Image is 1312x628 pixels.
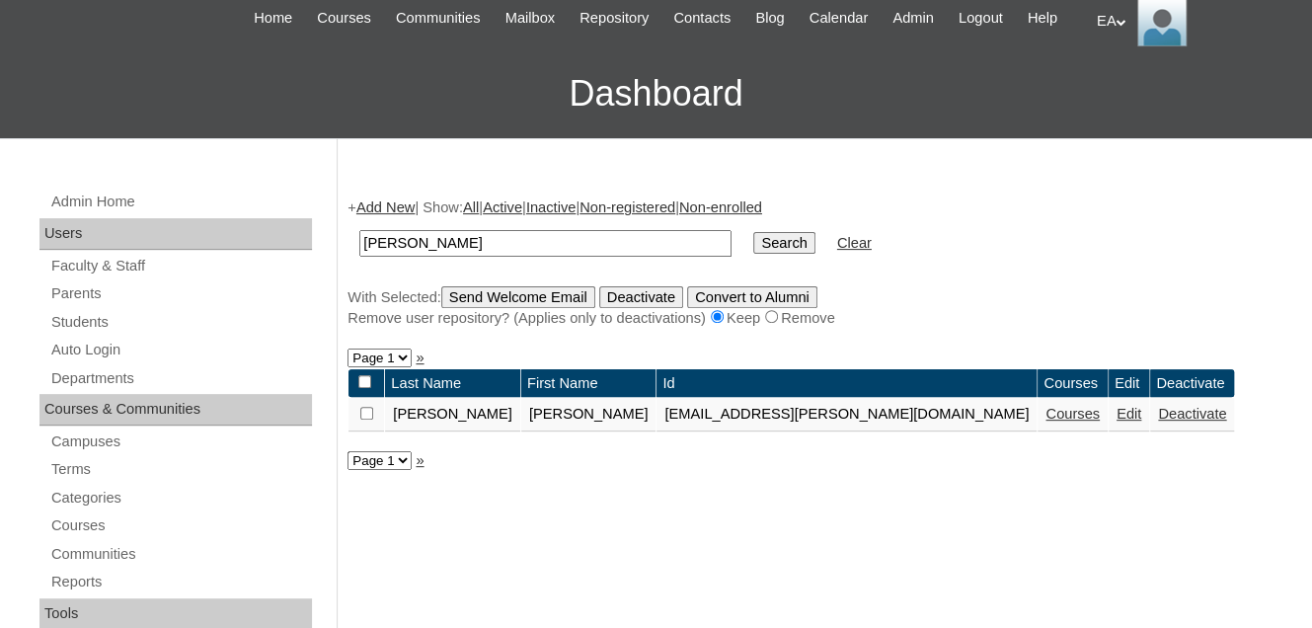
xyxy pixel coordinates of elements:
[1018,7,1067,30] a: Help
[656,369,1037,398] td: Id
[810,7,868,30] span: Calendar
[483,199,522,215] a: Active
[347,197,1292,328] div: + | Show: | | | |
[49,338,312,362] a: Auto Login
[526,199,577,215] a: Inactive
[385,398,520,432] td: [PERSON_NAME]
[496,7,566,30] a: Mailbox
[10,49,1302,138] h3: Dashboard
[49,513,312,538] a: Courses
[1150,369,1234,398] td: Deactivate
[949,7,1013,30] a: Logout
[663,7,740,30] a: Contacts
[800,7,878,30] a: Calendar
[745,7,794,30] a: Blog
[673,7,731,30] span: Contacts
[599,286,683,308] input: Deactivate
[49,310,312,335] a: Students
[755,7,784,30] span: Blog
[521,398,656,432] td: [PERSON_NAME]
[49,486,312,510] a: Categories
[1038,369,1108,398] td: Courses
[892,7,934,30] span: Admin
[39,394,312,426] div: Courses & Communities
[416,452,424,468] a: »
[959,7,1003,30] span: Logout
[521,369,656,398] td: First Name
[347,308,1292,329] div: Remove user repository? (Applies only to deactivations) Keep Remove
[1045,406,1100,422] a: Courses
[1028,7,1057,30] span: Help
[463,199,479,215] a: All
[656,398,1037,432] td: [EMAIL_ADDRESS][PERSON_NAME][DOMAIN_NAME]
[254,7,292,30] span: Home
[307,7,381,30] a: Courses
[753,232,814,254] input: Search
[386,7,491,30] a: Communities
[579,199,675,215] a: Non-registered
[883,7,944,30] a: Admin
[416,350,424,365] a: »
[49,254,312,278] a: Faculty & Staff
[505,7,556,30] span: Mailbox
[49,430,312,454] a: Campuses
[441,286,595,308] input: Send Welcome Email
[1117,406,1141,422] a: Edit
[570,7,658,30] a: Repository
[39,218,312,250] div: Users
[49,366,312,391] a: Departments
[396,7,481,30] span: Communities
[837,235,872,251] a: Clear
[347,286,1292,329] div: With Selected:
[359,230,732,257] input: Search
[579,7,649,30] span: Repository
[356,199,415,215] a: Add New
[1109,369,1149,398] td: Edit
[679,199,762,215] a: Non-enrolled
[49,281,312,306] a: Parents
[49,570,312,594] a: Reports
[49,190,312,214] a: Admin Home
[49,457,312,482] a: Terms
[49,542,312,567] a: Communities
[1158,406,1226,422] a: Deactivate
[244,7,302,30] a: Home
[317,7,371,30] span: Courses
[385,369,520,398] td: Last Name
[687,286,817,308] input: Convert to Alumni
